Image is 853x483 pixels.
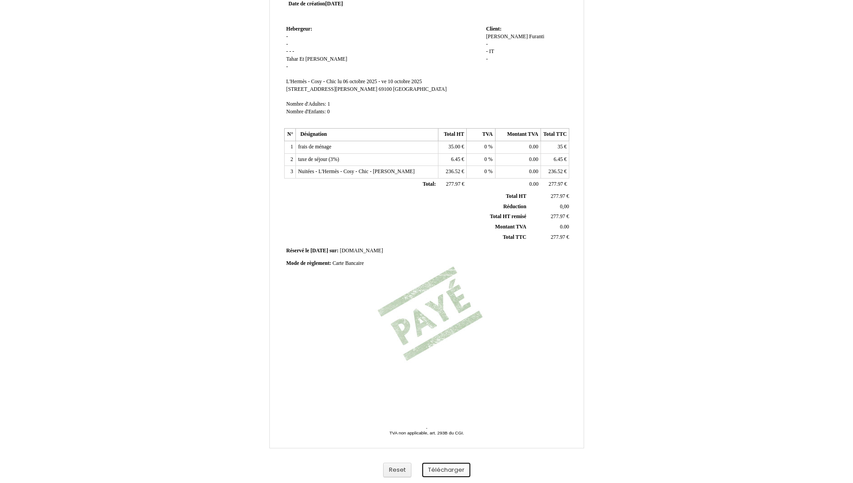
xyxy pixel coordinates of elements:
span: Nombre d'Enfants: [286,109,326,115]
span: 277.97 [551,193,565,199]
span: Nombre d'Adultes: [286,101,326,107]
span: - [486,56,488,62]
td: € [438,141,466,154]
span: - [292,49,294,54]
td: € [541,141,569,154]
span: 1 [327,101,330,107]
td: € [528,232,571,242]
span: Hebergeur: [286,26,313,32]
span: - [286,49,288,54]
span: 0 [484,157,487,162]
td: 3 [284,166,295,179]
td: € [438,153,466,166]
span: Total HT remisé [490,214,526,219]
td: % [467,166,495,179]
span: [DATE] [310,248,328,254]
td: € [528,192,571,201]
span: Client: [486,26,501,32]
span: 236.52 [549,169,563,174]
th: Montant TVA [495,129,540,141]
span: 6.45 [554,157,563,162]
th: N° [284,129,295,141]
span: Montant TVA [495,224,526,230]
td: 2 [284,153,295,166]
span: 0.00 [529,157,538,162]
span: 0,00 [560,204,569,210]
td: € [541,153,569,166]
span: - [286,41,288,47]
span: [GEOGRAPHIC_DATA] [393,86,447,92]
td: % [467,153,495,166]
span: - [426,425,427,430]
td: € [541,179,569,191]
span: Total: [423,181,436,187]
td: € [528,212,571,222]
td: € [541,166,569,179]
span: 35.00 [448,144,460,150]
span: Furanti [529,34,545,40]
span: 277.97 [551,214,565,219]
strong: Date de création [289,1,343,7]
td: 1 [284,141,295,154]
span: lu 06 octobre 2025 - ve 10 octobre 2025 [338,79,422,85]
th: Total HT [438,129,466,141]
span: Tahar Et [PERSON_NAME] [286,56,348,62]
span: taxe de séjour (3%) [298,157,339,162]
span: 0.00 [560,224,569,230]
span: 0.00 [529,169,538,174]
span: TVA non applicable, art. 293B du CGI. [389,430,464,435]
button: Reset [383,463,411,478]
td: % [467,141,495,154]
span: 0.00 [529,181,538,187]
span: - [286,64,288,70]
span: Mode de règlement: [286,260,331,266]
span: 236.52 [446,169,460,174]
span: IT [489,49,494,54]
span: - [486,49,488,54]
span: 0 [327,109,330,115]
th: TVA [467,129,495,141]
th: Total TTC [541,129,569,141]
span: 6.45 [451,157,460,162]
span: sur: [330,248,339,254]
span: Carte Bancaire [332,260,364,266]
span: 277.97 [551,234,565,240]
span: 69100 [379,86,392,92]
td: € [438,179,466,191]
span: Nuitées - L'Hermès - Cosy - Chic - [PERSON_NAME] [298,169,415,174]
th: Désignation [295,129,438,141]
td: € [438,166,466,179]
span: frais de ménage [298,144,331,150]
span: [PERSON_NAME] [486,34,528,40]
span: - [289,49,291,54]
span: 35 [558,144,563,150]
span: [DOMAIN_NAME] [340,248,383,254]
span: [DATE] [325,1,343,7]
span: Total HT [506,193,526,199]
button: Télécharger [422,463,470,478]
span: - [486,41,488,47]
span: Total TTC [503,234,526,240]
span: 0 [484,169,487,174]
span: Réduction [503,204,526,210]
span: [STREET_ADDRESS][PERSON_NAME] [286,86,378,92]
span: 277.97 [446,181,460,187]
span: 0.00 [529,144,538,150]
span: Réservé le [286,248,309,254]
span: 277.97 [549,181,563,187]
span: L'Hermès - Cosy - Chic [286,79,336,85]
span: 0 [484,144,487,150]
span: - [286,34,288,40]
